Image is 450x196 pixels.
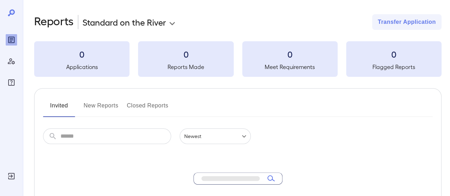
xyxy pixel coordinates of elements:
h5: Reports Made [138,63,233,71]
button: New Reports [84,100,118,117]
button: Closed Reports [127,100,169,117]
h3: 0 [346,48,441,60]
div: FAQ [6,77,17,88]
div: Manage Users [6,55,17,67]
div: Reports [6,34,17,46]
summary: 0Applications0Reports Made0Meet Requirements0Flagged Reports [34,41,441,77]
h3: 0 [138,48,233,60]
h2: Reports [34,14,74,30]
h5: Meet Requirements [242,63,338,71]
button: Transfer Application [372,14,441,30]
h3: 0 [34,48,129,60]
h5: Applications [34,63,129,71]
h5: Flagged Reports [346,63,441,71]
button: Invited [43,100,75,117]
div: Newest [180,128,251,144]
h3: 0 [242,48,338,60]
p: Standard on the River [83,16,166,28]
div: Log Out [6,170,17,182]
